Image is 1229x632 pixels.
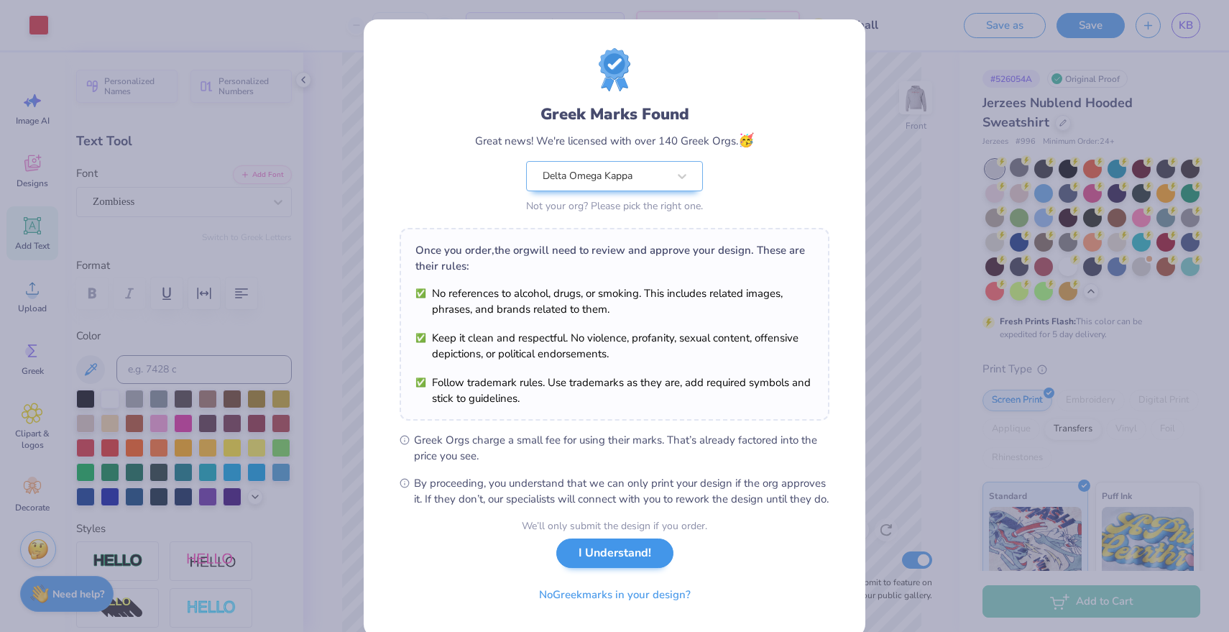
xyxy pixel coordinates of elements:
li: No references to alcohol, drugs, or smoking. This includes related images, phrases, and brands re... [415,285,814,317]
div: We’ll only submit the design if you order. [522,518,707,533]
div: Not your org? Please pick the right one. [526,198,703,214]
div: Once you order, the org will need to review and approve your design. These are their rules: [415,242,814,274]
li: Keep it clean and respectful. No violence, profanity, sexual content, offensive depictions, or po... [415,330,814,362]
span: By proceeding, you understand that we can only print your design if the org approves it. If they ... [414,475,829,507]
button: I Understand! [556,539,673,568]
li: Follow trademark rules. Use trademarks as they are, add required symbols and stick to guidelines. [415,375,814,406]
span: Greek Orgs charge a small fee for using their marks. That’s already factored into the price you see. [414,432,829,464]
span: 🥳 [738,132,754,149]
button: NoGreekmarks in your design? [527,580,703,610]
div: Great news! We're licensed with over 140 Greek Orgs. [475,131,754,150]
div: Greek Marks Found [540,103,689,126]
img: License badge [599,48,630,91]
